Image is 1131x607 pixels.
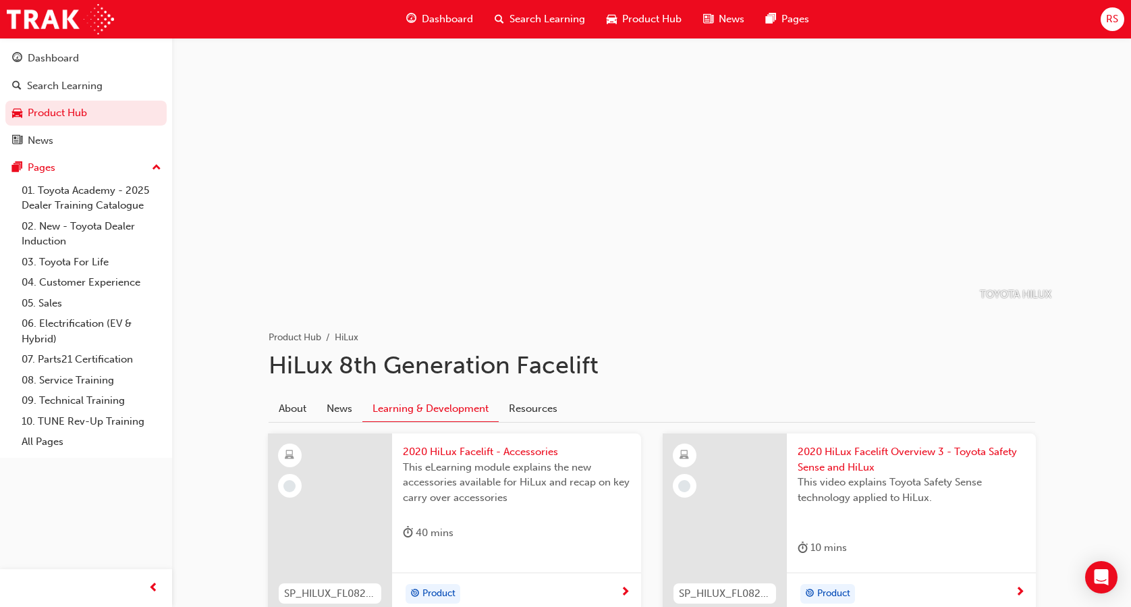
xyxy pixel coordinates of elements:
span: news-icon [703,11,713,28]
a: Product Hub [5,101,167,126]
span: This eLearning module explains the new accessories available for HiLux and recap on key carry ove... [403,460,630,506]
a: All Pages [16,431,167,452]
a: Learning & Development [362,396,499,423]
span: search-icon [495,11,504,28]
span: duration-icon [798,539,808,556]
a: 02. New - Toyota Dealer Induction [16,216,167,252]
p: TOYOTA HILUX [980,287,1051,302]
span: 2020 HiLux Facelift - Accessories [403,444,630,460]
button: Pages [5,155,167,180]
div: Open Intercom Messenger [1085,561,1118,593]
a: News [5,128,167,153]
span: This video explains Toyota Safety Sense technology applied to HiLux. [798,475,1025,505]
a: Search Learning [5,74,167,99]
span: Product Hub [622,11,682,27]
span: up-icon [152,159,161,177]
span: pages-icon [12,162,22,174]
span: guage-icon [406,11,416,28]
button: DashboardSearch LearningProduct HubNews [5,43,167,155]
a: 10. TUNE Rev-Up Training [16,411,167,432]
span: RS [1106,11,1118,27]
a: Dashboard [5,46,167,71]
div: Pages [28,160,55,176]
span: target-icon [805,585,815,603]
span: search-icon [12,80,22,93]
span: duration-icon [403,525,413,542]
a: Product Hub [269,332,321,343]
a: Resources [499,396,568,422]
h1: HiLux 8th Generation Facelift [269,350,1035,380]
span: learningRecordVerb_NONE-icon [283,480,296,492]
a: 09. Technical Training [16,390,167,411]
a: 01. Toyota Academy - 2025 Dealer Training Catalogue [16,180,167,216]
span: prev-icon [148,580,159,597]
span: SP_HILUX_FL0820_VID_03 [679,586,771,602]
span: News [719,11,744,27]
img: Trak [7,4,114,34]
a: car-iconProduct Hub [596,5,692,33]
div: 10 mins [798,539,847,556]
span: learningResourceType_ELEARNING-icon [285,447,294,465]
span: Product [817,586,850,602]
button: RS [1101,7,1124,31]
span: pages-icon [766,11,776,28]
span: Search Learning [509,11,585,27]
span: learningRecordVerb_NONE-icon [678,480,690,492]
span: Pages [781,11,809,27]
div: Search Learning [27,78,103,94]
span: target-icon [410,585,420,603]
a: 08. Service Training [16,370,167,391]
span: learningResourceType_ELEARNING-icon [680,447,689,465]
span: Dashboard [422,11,473,27]
a: search-iconSearch Learning [484,5,596,33]
div: 40 mins [403,525,453,542]
a: news-iconNews [692,5,755,33]
a: 04. Customer Experience [16,272,167,293]
a: guage-iconDashboard [395,5,484,33]
span: 2020 HiLux Facelift Overview 3 - Toyota Safety Sense and HiLux [798,444,1025,475]
span: news-icon [12,135,22,147]
span: next-icon [1015,587,1025,599]
span: car-icon [607,11,617,28]
span: Product [422,586,456,602]
a: 06. Electrification (EV & Hybrid) [16,313,167,349]
div: Dashboard [28,51,79,66]
a: News [316,396,362,422]
a: 07. Parts21 Certification [16,349,167,370]
a: 05. Sales [16,293,167,314]
span: guage-icon [12,53,22,65]
span: car-icon [12,107,22,120]
span: next-icon [620,587,630,599]
a: 03. Toyota For Life [16,252,167,273]
div: News [28,133,53,149]
a: About [269,396,316,422]
span: SP_HILUX_FL0820_ACSSRY_EL [284,586,376,602]
a: pages-iconPages [755,5,820,33]
li: HiLux [335,330,358,346]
